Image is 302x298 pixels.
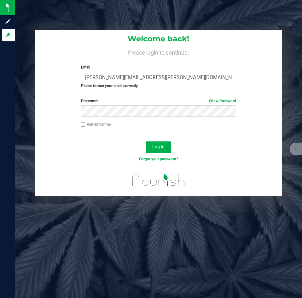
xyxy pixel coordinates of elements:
label: Remember me [81,122,111,127]
inline-svg: Log in [5,32,11,38]
strong: Please format your email correctly. [81,84,138,88]
h4: Please login to continue. [35,48,282,56]
span: Password [81,99,98,103]
label: Email [81,64,236,70]
img: flourish_logo.svg [128,169,189,191]
span: Log In [152,144,165,149]
button: Log In [146,141,171,153]
a: Show Password [209,99,236,103]
a: Forgot your password? [139,157,178,161]
input: Remember me [81,122,85,127]
h1: Welcome back! [35,35,282,43]
inline-svg: Sign up [5,18,11,25]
